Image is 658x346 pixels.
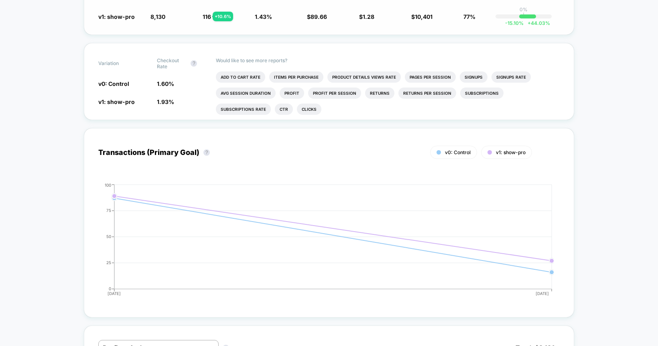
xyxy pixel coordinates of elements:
li: Subscriptions [460,88,504,99]
span: -15.10 % [505,20,524,26]
li: Items Per Purchase [269,71,323,83]
li: Clicks [297,104,321,115]
span: v1: show-pro [98,98,135,105]
button: ? [203,149,210,156]
p: Would like to see more reports? [216,57,560,63]
span: $ [411,13,433,20]
li: Avg Session Duration [216,88,276,99]
span: Checkout Rate [157,57,187,69]
li: Product Details Views Rate [327,71,401,83]
span: 89.66 [311,13,327,20]
li: Ctr [275,104,293,115]
span: 1.43 % [255,13,272,20]
li: Returns Per Session [398,88,456,99]
span: 10,401 [415,13,433,20]
span: 8,130 [150,13,165,20]
span: 1.28 [363,13,374,20]
li: Add To Cart Rate [216,71,265,83]
span: $ [307,13,327,20]
tspan: 75 [106,208,111,213]
tspan: 100 [105,182,111,187]
li: Returns [365,88,394,99]
li: Signups [460,71,487,83]
li: Subscriptions Rate [216,104,271,115]
span: 1.93 % [157,98,174,105]
div: + 10.6 % [213,12,233,21]
tspan: 50 [106,234,111,239]
tspan: [DATE] [536,291,549,296]
li: Profit [280,88,304,99]
p: | [523,12,524,18]
li: Profit Per Session [308,88,361,99]
span: 1.60 % [157,80,174,87]
tspan: 0 [109,286,111,291]
span: 77% [463,13,475,20]
span: Variation [98,57,142,69]
span: v1: show-pro [98,13,135,20]
tspan: [DATE] [108,291,121,296]
div: TRANSACTIONS [90,183,552,303]
tspan: 25 [106,260,111,265]
li: Pages Per Session [405,71,456,83]
p: 0% [520,6,528,12]
span: 44.03 % [524,20,550,26]
span: v0: Control [98,80,129,87]
span: v1: show-pro [496,149,526,155]
span: 116 [203,13,211,20]
span: + [528,20,531,26]
button: ? [191,60,197,67]
span: $ [359,13,374,20]
span: v0: Control [445,149,471,155]
li: Signups Rate [491,71,531,83]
